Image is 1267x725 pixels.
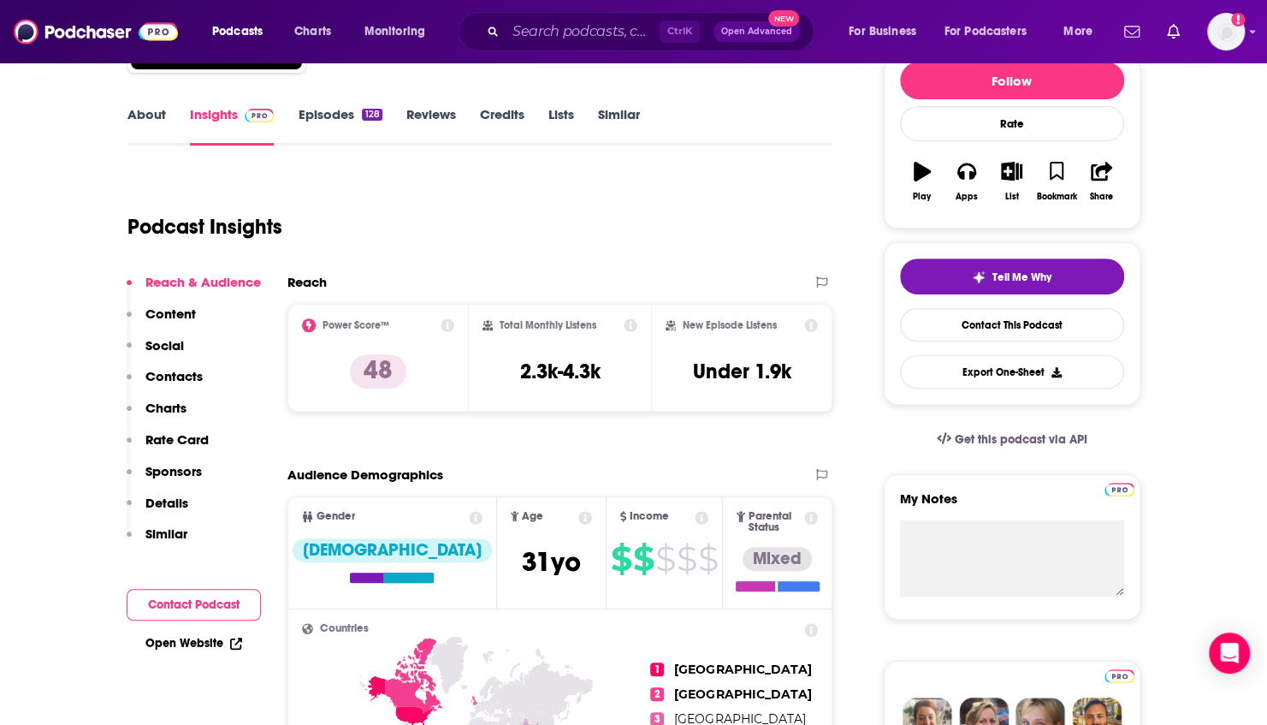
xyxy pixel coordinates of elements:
[900,355,1124,389] button: Export One-Sheet
[352,18,447,45] button: open menu
[698,545,718,573] span: $
[1036,192,1076,202] div: Bookmark
[1104,480,1134,496] a: Pro website
[1160,17,1187,46] a: Show notifications dropdown
[1005,192,1019,202] div: List
[364,20,425,44] span: Monitoring
[989,151,1033,212] button: List
[283,18,341,45] a: Charts
[127,274,261,306] button: Reach & Audience
[713,21,800,42] button: Open AdvancedNew
[1104,669,1134,683] img: Podchaser Pro
[145,495,188,511] p: Details
[127,400,186,431] button: Charts
[145,400,186,416] p: Charts
[1063,20,1092,44] span: More
[190,106,275,146] a: InsightsPodchaser Pro
[900,308,1124,342] a: Contact This Podcast
[598,106,640,146] a: Similar
[650,687,664,701] span: 2
[127,589,261,621] button: Contact Podcast
[145,526,187,542] p: Similar
[900,490,1124,520] label: My Notes
[849,20,916,44] span: For Business
[1207,13,1245,51] span: Logged in as WE_Broadcast
[127,495,188,526] button: Details
[506,18,660,45] input: Search podcasts, credits, & more...
[693,359,791,384] h3: Under 1.9k
[944,20,1027,44] span: For Podcasters
[1104,667,1134,683] a: Pro website
[1090,192,1113,202] div: Share
[956,192,978,202] div: Apps
[944,151,989,212] button: Apps
[323,319,389,331] h2: Power Score™
[406,106,456,146] a: Reviews
[923,419,1101,461] a: Get this podcast via API
[743,547,812,571] div: Mixed
[633,545,654,573] span: $
[522,545,581,579] span: 31 yo
[992,270,1051,284] span: Tell Me Why
[1051,18,1114,45] button: open menu
[287,466,443,483] h2: Audience Demographics
[933,18,1051,45] button: open menu
[362,109,382,121] div: 128
[287,274,327,290] h2: Reach
[200,18,285,45] button: open menu
[127,214,282,240] h1: Podcast Insights
[749,511,802,533] span: Parental Status
[350,354,406,389] p: 48
[245,109,275,122] img: Podchaser Pro
[1231,13,1245,27] svg: Add a profile image
[145,463,202,479] p: Sponsors
[611,545,631,573] span: $
[1207,13,1245,51] button: Show profile menu
[294,20,331,44] span: Charts
[900,259,1124,294] button: tell me why sparkleTell Me Why
[127,106,166,146] a: About
[127,368,203,400] button: Contacts
[298,106,382,146] a: Episodes128
[972,270,986,284] img: tell me why sparkle
[475,12,831,51] div: Search podcasts, credits, & more...
[1079,151,1123,212] button: Share
[548,106,574,146] a: Lists
[127,526,187,557] button: Similar
[14,15,178,48] img: Podchaser - Follow, Share and Rate Podcasts
[900,106,1124,141] div: Rate
[674,686,811,702] span: [GEOGRAPHIC_DATA]
[674,662,811,677] span: [GEOGRAPHIC_DATA]
[127,463,202,495] button: Sponsors
[677,545,696,573] span: $
[721,27,792,36] span: Open Advanced
[837,18,938,45] button: open menu
[1034,151,1079,212] button: Bookmark
[317,511,355,522] span: Gender
[913,192,931,202] div: Play
[655,545,675,573] span: $
[145,306,196,322] p: Content
[127,306,196,337] button: Content
[900,151,944,212] button: Play
[212,20,263,44] span: Podcasts
[480,106,524,146] a: Credits
[293,538,492,562] div: [DEMOGRAPHIC_DATA]
[145,368,203,384] p: Contacts
[954,432,1086,447] span: Get this podcast via API
[320,623,369,634] span: Countries
[768,10,799,27] span: New
[145,636,242,651] a: Open Website
[519,359,600,384] h3: 2.3k-4.3k
[127,431,209,463] button: Rate Card
[683,319,777,331] h2: New Episode Listens
[1104,483,1134,496] img: Podchaser Pro
[500,319,596,331] h2: Total Monthly Listens
[900,62,1124,99] button: Follow
[660,21,700,43] span: Ctrl K
[650,663,664,676] span: 1
[127,337,184,369] button: Social
[145,431,209,448] p: Rate Card
[522,511,543,522] span: Age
